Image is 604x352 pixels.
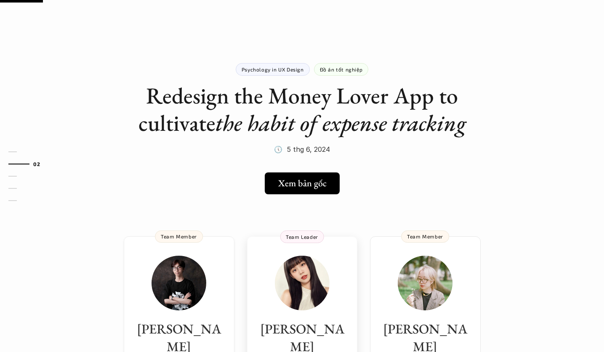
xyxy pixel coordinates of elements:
h1: Redesign the Money Lover App to cultivate [134,82,471,137]
a: 02 [8,159,48,169]
p: Team Leader [286,234,318,240]
p: Psychology in UX Design [242,66,304,72]
h5: Xem bản gốc [278,178,327,189]
a: Xem bản gốc [265,172,340,194]
strong: 02 [33,161,40,167]
p: 🕔 5 thg 6, 2024 [274,143,330,156]
em: the habit of expense tracking [216,108,466,138]
p: Team Member [161,233,197,239]
p: Team Member [407,233,443,239]
p: Đồ án tốt nghiệp [320,66,363,72]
